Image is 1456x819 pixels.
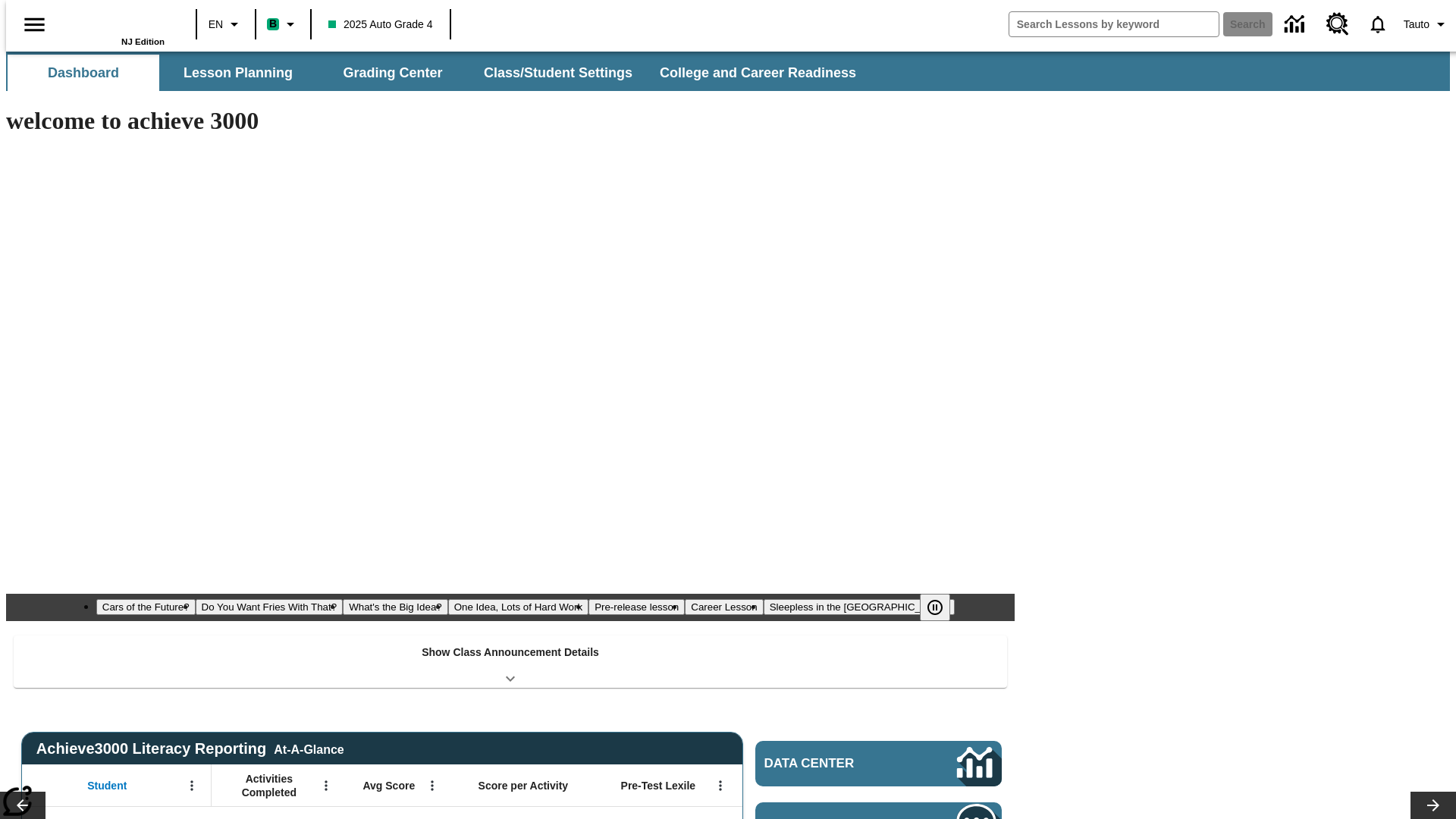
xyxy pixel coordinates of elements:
[209,17,223,33] span: EN
[920,594,965,621] div: Pause
[764,756,906,771] span: Data Center
[121,37,165,46] span: NJ Edition
[764,599,955,615] button: Slide 7 Sleepless in the Animal Kingdom
[1358,5,1398,44] a: Notifications
[317,55,469,91] button: Grading Center
[14,635,1007,688] div: Show Class Announcement Details
[648,55,868,91] button: College and Career Readiness
[6,55,870,91] div: SubNavbar
[421,774,444,797] button: Open Menu
[362,779,415,792] span: Avg Score
[66,5,165,46] div: Home
[621,779,696,792] span: Pre-Test Lexile
[12,2,57,47] button: Open side menu
[66,7,165,37] a: Home
[1398,11,1456,38] button: Profile/Settings
[8,55,159,91] button: Dashboard
[343,599,448,615] button: Slide 3 What's the Big Idea?
[709,774,732,797] button: Open Menu
[328,17,433,33] span: 2025 Auto Grade 4
[196,599,344,615] button: Slide 2 Do You Want Fries With That?
[261,11,306,38] button: Boost Class color is mint green. Change class color
[472,55,645,91] button: Class/Student Settings
[755,741,1002,786] a: Data Center
[6,52,1450,91] div: SubNavbar
[202,11,250,38] button: Language: EN, Select a language
[1317,4,1358,45] a: Resource Center, Will open in new tab
[1404,17,1429,33] span: Tauto
[422,645,599,661] p: Show Class Announcement Details
[1009,12,1219,36] input: search field
[479,779,569,792] span: Score per Activity
[87,779,127,792] span: Student
[180,774,203,797] button: Open Menu
[219,772,319,799] span: Activities Completed
[1410,792,1456,819] button: Lesson carousel, Next
[448,599,588,615] button: Slide 4 One Idea, Lots of Hard Work
[36,740,344,758] span: Achieve3000 Literacy Reporting
[315,774,337,797] button: Open Menu
[685,599,763,615] button: Slide 6 Career Lesson
[96,599,196,615] button: Slide 1 Cars of the Future?
[274,740,344,757] div: At-A-Glance
[588,599,685,615] button: Slide 5 Pre-release lesson
[269,14,277,33] span: B
[920,594,950,621] button: Pause
[1276,4,1317,45] a: Data Center
[6,107,1015,135] h1: welcome to achieve 3000
[162,55,314,91] button: Lesson Planning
